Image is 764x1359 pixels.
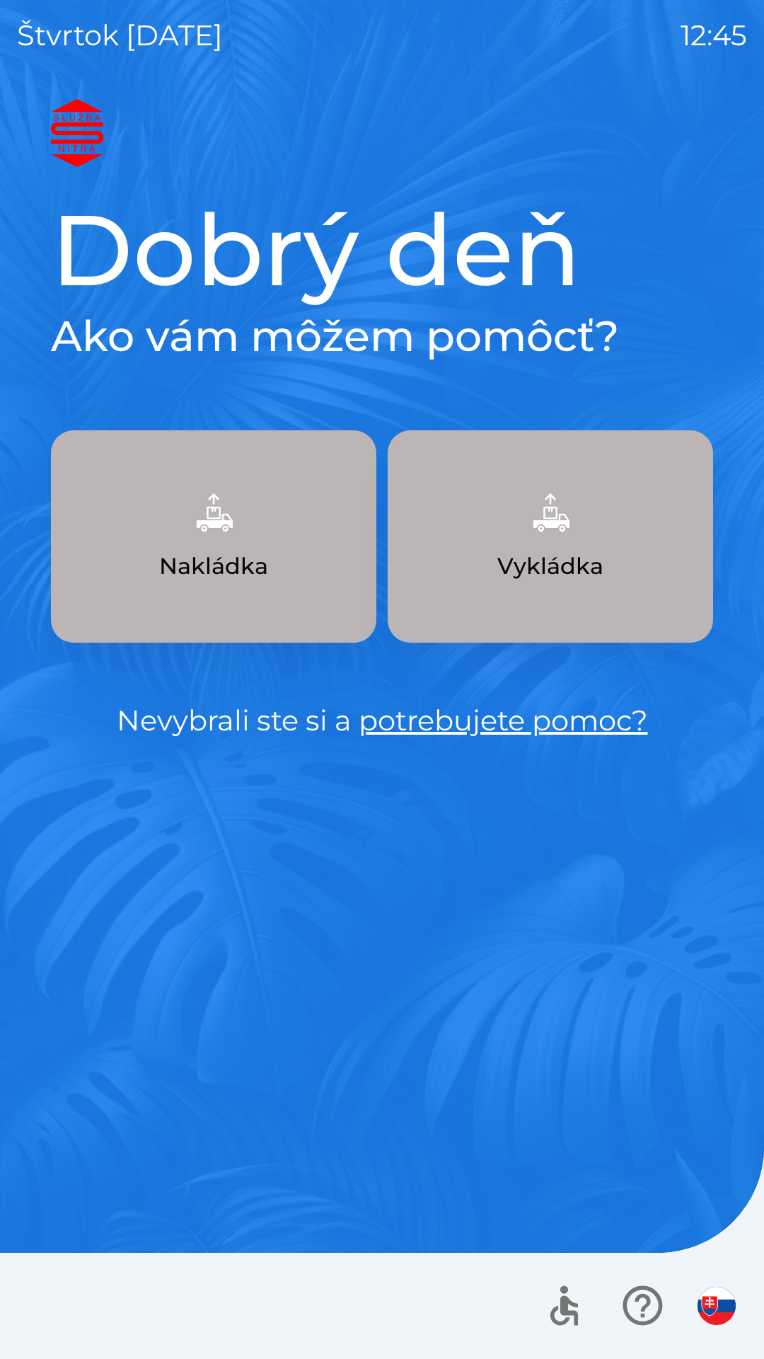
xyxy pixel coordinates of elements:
img: sk flag [698,1287,736,1325]
p: Nevybrali ste si a [51,699,713,742]
button: Vykládka [388,430,713,643]
h1: Dobrý deň [51,190,713,310]
h2: Ako vám môžem pomôcť? [51,310,713,362]
a: potrebujete pomoc? [359,703,648,738]
img: 9957f61b-5a77-4cda-b04a-829d24c9f37e.png [183,481,245,544]
img: Logo [51,99,713,167]
button: Nakládka [51,430,376,643]
img: 6e47bb1a-0e3d-42fb-b293-4c1d94981b35.png [519,481,581,544]
p: štvrtok [DATE] [17,14,223,57]
p: 12:45 [681,14,747,57]
p: Vykládka [497,549,603,583]
p: Nakládka [159,549,268,583]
